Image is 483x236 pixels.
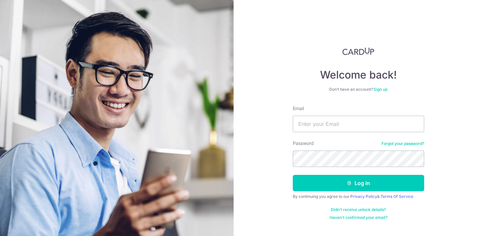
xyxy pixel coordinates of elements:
[293,175,424,191] button: Log in
[381,141,424,146] a: Forgot your password?
[350,194,377,199] a: Privacy Policy
[293,105,304,112] label: Email
[293,116,424,132] input: Enter your Email
[331,207,386,212] a: Didn't receive unlock details?
[380,194,413,199] a: Terms Of Service
[374,87,387,92] a: Sign up
[293,194,424,199] div: By continuing you agree to our &
[293,87,424,92] div: Don’t have an account?
[293,68,424,82] h4: Welcome back!
[330,215,387,220] a: Haven't confirmed your email?
[293,140,314,147] label: Password
[342,47,375,55] img: CardUp Logo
